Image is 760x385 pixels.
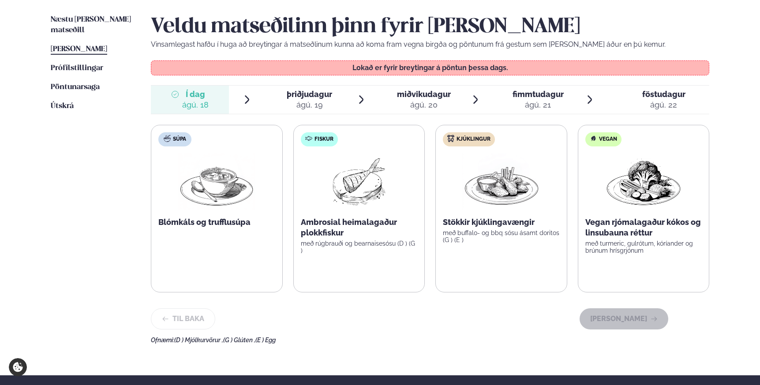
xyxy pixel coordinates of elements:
[605,153,682,210] img: Vegan.png
[51,83,100,91] span: Pöntunarsaga
[174,336,223,344] span: (D ) Mjólkurvörur ,
[585,240,702,254] p: með turmeric, gulrótum, kóríander og brúnum hrísgrjónum
[151,336,709,344] div: Ofnæmi:
[457,136,490,143] span: Kjúklingur
[462,153,540,210] img: Chicken-wings-legs.png
[301,240,418,254] p: með rúgbrauði og bearnaisesósu (D ) (G )
[51,16,131,34] span: Næstu [PERSON_NAME] matseðill
[51,64,103,72] span: Prófílstillingar
[160,64,700,71] p: Lokað er fyrir breytingar á pöntun þessa dags.
[164,135,171,142] img: soup.svg
[513,90,564,99] span: fimmtudagur
[51,15,133,36] a: Næstu [PERSON_NAME] matseðill
[51,63,103,74] a: Prófílstillingar
[447,135,454,142] img: chicken.svg
[599,136,617,143] span: Vegan
[151,308,215,329] button: Til baka
[182,100,209,110] div: ágú. 18
[331,153,387,210] img: fish.png
[51,102,74,110] span: Útskrá
[397,90,451,99] span: miðvikudagur
[314,136,333,143] span: Fiskur
[642,100,685,110] div: ágú. 22
[9,358,27,376] a: Cookie settings
[443,229,560,243] p: með buffalo- og bbq sósu ásamt doritos (G ) (E )
[51,82,100,93] a: Pöntunarsaga
[51,44,107,55] a: [PERSON_NAME]
[397,100,451,110] div: ágú. 20
[178,153,255,210] img: Soup.png
[223,336,255,344] span: (G ) Glúten ,
[642,90,685,99] span: föstudagur
[182,89,209,100] span: Í dag
[51,101,74,112] a: Útskrá
[173,136,186,143] span: Súpa
[585,217,702,238] p: Vegan rjómalagaður kókos og linsubauna réttur
[301,217,418,238] p: Ambrosial heimalagaður plokkfiskur
[513,100,564,110] div: ágú. 21
[51,45,107,53] span: [PERSON_NAME]
[580,308,668,329] button: [PERSON_NAME]
[151,15,709,39] h2: Veldu matseðilinn þinn fyrir [PERSON_NAME]
[287,100,332,110] div: ágú. 19
[255,336,276,344] span: (E ) Egg
[305,135,312,142] img: fish.svg
[443,217,560,228] p: Stökkir kjúklingavængir
[590,135,597,142] img: Vegan.svg
[158,217,275,228] p: Blómkáls og trufflusúpa
[151,39,709,50] p: Vinsamlegast hafðu í huga að breytingar á matseðlinum kunna að koma fram vegna birgða og pöntunum...
[287,90,332,99] span: þriðjudagur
